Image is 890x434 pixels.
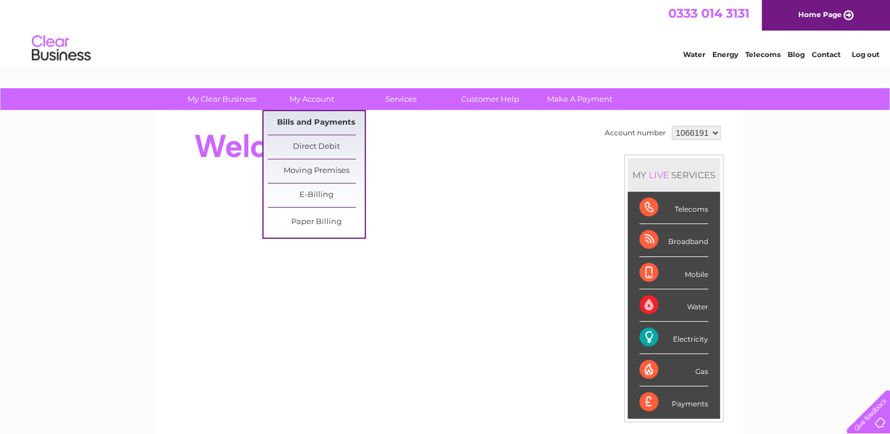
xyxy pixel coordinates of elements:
div: Mobile [639,257,708,289]
a: Contact [812,50,841,59]
a: Water [683,50,705,59]
div: Gas [639,354,708,386]
div: LIVE [646,169,671,181]
div: Clear Business is a trading name of Verastar Limited (registered in [GEOGRAPHIC_DATA] No. 3667643... [168,6,724,57]
a: Paper Billing [268,211,365,234]
td: Account number [602,123,669,143]
a: Customer Help [442,88,539,110]
div: Broadband [639,224,708,256]
a: 0333 014 3131 [668,6,749,21]
a: Direct Debit [268,135,365,159]
a: Blog [788,50,805,59]
a: Moving Premises [268,159,365,183]
div: Electricity [639,322,708,354]
a: E-Billing [268,183,365,207]
a: Log out [851,50,879,59]
div: Payments [639,386,708,418]
div: MY SERVICES [628,158,720,192]
img: logo.png [31,31,91,66]
div: Water [639,289,708,322]
a: Make A Payment [531,88,628,110]
div: Telecoms [639,192,708,224]
a: My Account [263,88,360,110]
a: Energy [712,50,738,59]
a: Telecoms [745,50,781,59]
a: My Clear Business [174,88,271,110]
a: Bills and Payments [268,111,365,135]
a: Services [352,88,449,110]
